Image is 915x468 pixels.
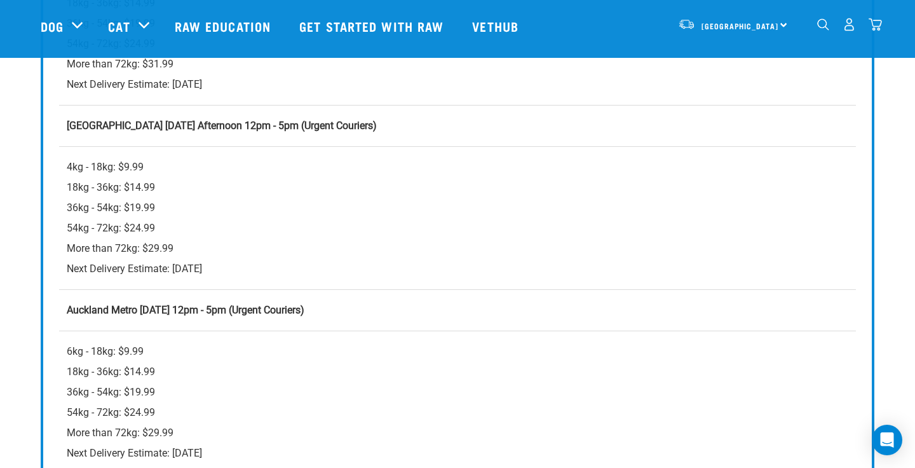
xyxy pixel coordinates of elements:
div: Next Delivery Estimate: [DATE] [67,157,848,279]
p: 36kg - 54kg: $19.99 [67,382,848,403]
strong: [GEOGRAPHIC_DATA] [DATE] Afternoon 12pm - 5pm (Urgent Couriers) [67,120,377,132]
img: home-icon-1@2x.png [817,18,829,31]
p: More than 72kg: $31.99 [67,54,848,74]
img: user.png [843,18,856,31]
a: Raw Education [162,1,287,52]
p: 18kg - 36kg: $14.99 [67,177,848,198]
p: 54kg - 72kg: $24.99 [67,403,848,423]
img: home-icon@2x.png [869,18,882,31]
p: 4kg - 18kg: $9.99 [67,157,848,177]
a: Get started with Raw [287,1,459,52]
p: More than 72kg: $29.99 [67,238,848,259]
p: 36kg - 54kg: $19.99 [67,198,848,218]
img: van-moving.png [678,18,695,30]
a: Vethub [459,1,534,52]
span: [GEOGRAPHIC_DATA] [701,24,778,28]
p: 18kg - 36kg: $14.99 [67,362,848,382]
strong: Auckland Metro [DATE] 12pm - 5pm (Urgent Couriers) [67,304,304,316]
p: More than 72kg: $29.99 [67,423,848,443]
p: 54kg - 72kg: $24.99 [67,218,848,238]
div: Open Intercom Messenger [872,425,902,455]
a: Cat [108,17,130,36]
p: 6kg - 18kg: $9.99 [67,341,848,362]
a: Dog [41,17,64,36]
div: Next Delivery Estimate: [DATE] [67,341,848,464]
